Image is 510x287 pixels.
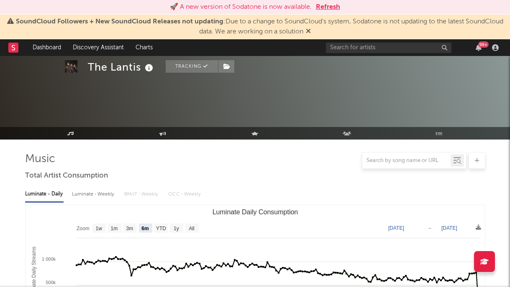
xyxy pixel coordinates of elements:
span: Dismiss [306,28,311,35]
text: 1 000k [41,257,56,262]
text: 500k [46,280,56,285]
text: 1w [95,226,102,231]
text: 3m [126,226,133,231]
text: Zoom [77,226,90,231]
button: Tracking [166,60,218,73]
span: SoundCloud Followers + New SoundCloud Releases not updating [16,18,223,25]
text: Luminate Daily Consumption [212,208,298,216]
button: Refresh [316,2,340,12]
input: Search for artists [326,43,451,53]
div: Luminate - Weekly [72,187,116,201]
text: → [427,225,432,231]
div: The Lantis [88,60,155,74]
a: Discovery Assistant [67,39,130,56]
button: 99+ [476,44,482,51]
input: Search by song name or URL [362,157,451,164]
span: : Due to a change to SoundCloud's system, Sodatone is not updating to the latest SoundCloud data.... [16,18,503,35]
a: Dashboard [27,39,67,56]
text: 1y [174,226,179,231]
text: [DATE] [388,225,404,231]
text: All [189,226,194,231]
text: [DATE] [441,225,457,231]
text: 1m [110,226,118,231]
span: Total Artist Consumption [25,171,108,181]
div: Luminate - Daily [25,187,64,201]
text: 6m [141,226,149,231]
div: 🚀 A new version of Sodatone is now available. [170,2,312,12]
div: 99 + [478,41,489,48]
a: Charts [130,39,159,56]
text: YTD [156,226,166,231]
